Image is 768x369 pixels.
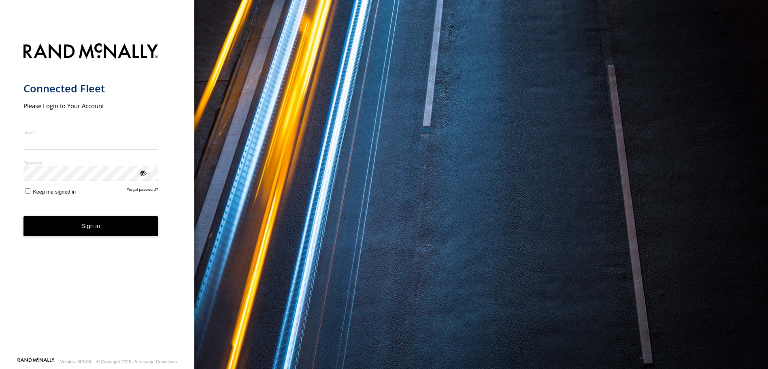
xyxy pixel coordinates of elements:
input: Keep me signed in [25,188,30,194]
div: ViewPassword [138,169,147,177]
h2: Please Login to Your Account [23,102,158,110]
a: Visit our Website [17,358,55,366]
form: main [23,38,171,357]
button: Sign in [23,216,158,236]
div: © Copyright 2025 - [96,359,177,364]
span: Keep me signed in [33,189,76,195]
img: Rand McNally [23,42,158,62]
label: Password [23,160,158,166]
div: Version: 306.00 [60,359,91,364]
h1: Connected Fleet [23,82,158,95]
a: Forgot password? [127,187,158,195]
a: Terms and Conditions [134,359,177,364]
label: Email [23,129,158,135]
